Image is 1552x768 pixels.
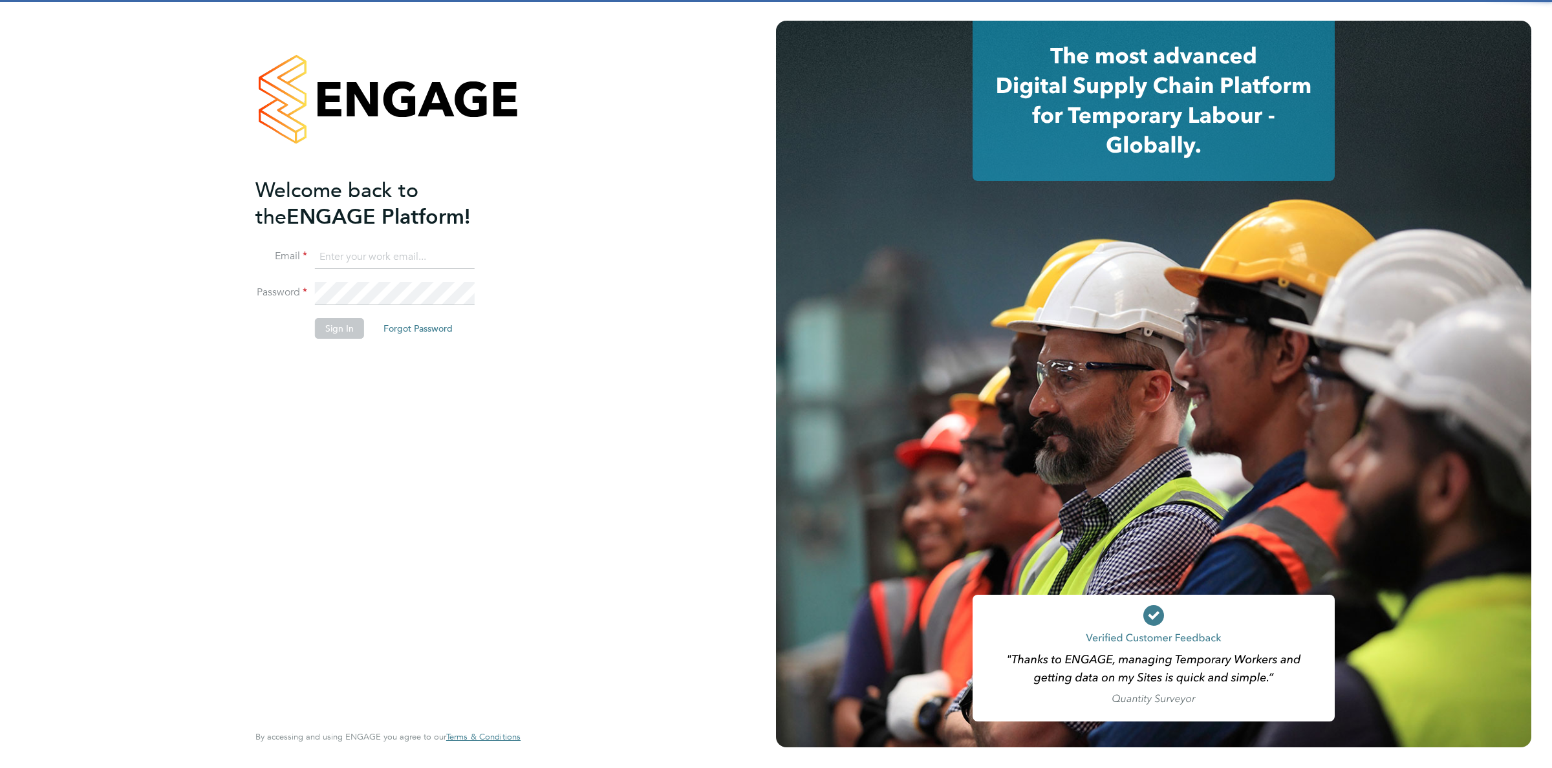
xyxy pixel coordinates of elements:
button: Sign In [315,318,364,339]
button: Forgot Password [373,318,463,339]
span: By accessing and using ENGAGE you agree to our [255,731,521,742]
input: Enter your work email... [315,246,475,269]
a: Terms & Conditions [446,732,521,742]
span: Terms & Conditions [446,731,521,742]
span: Welcome back to the [255,178,418,229]
label: Password [255,286,307,299]
label: Email [255,250,307,263]
h2: ENGAGE Platform! [255,177,508,230]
